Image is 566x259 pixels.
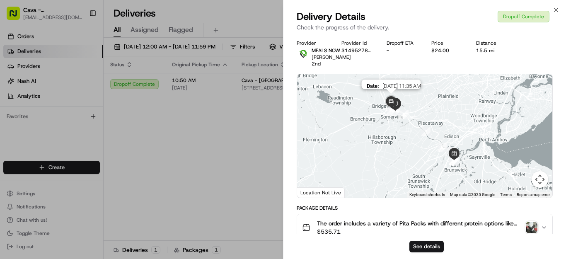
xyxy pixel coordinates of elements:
[17,151,23,158] img: 1736555255976-a54dd68f-1ca7-489b-9aae-adbdc363a1c4
[399,110,409,119] div: 8
[446,147,455,156] div: 5
[431,40,463,46] div: Price
[421,127,431,136] div: 7
[5,182,67,197] a: 📗Knowledge Base
[297,205,553,211] div: Package Details
[58,197,100,204] a: Powered byPylon
[476,47,508,54] div: 15.5 mi
[312,47,340,54] span: MEALS NOW
[78,185,133,194] span: API Documentation
[297,214,552,241] button: The order includes a variety of Pita Packs with different protein options like Garlic Chicken, St...
[532,171,548,188] button: Map camera controls
[382,83,421,89] span: [DATE] 11:35 AM
[438,143,447,152] div: 6
[317,228,522,236] span: $535.71
[70,186,77,193] div: 💻
[449,156,458,165] div: 4
[312,54,351,67] span: [PERSON_NAME] 2nd
[22,53,137,62] input: Clear
[317,219,522,228] span: The order includes a variety of Pita Packs with different protein options like Garlic Chicken, St...
[37,79,136,87] div: Start new chat
[297,47,310,61] img: melas_now_logo.png
[500,192,512,197] a: Terms
[431,47,463,54] div: $24.00
[387,106,396,115] div: 10
[128,106,151,116] button: See all
[94,151,111,157] span: [DATE]
[8,186,15,193] div: 📗
[299,187,327,198] img: Google
[517,192,550,197] a: Report a map error
[341,47,373,54] button: 3149527879122948
[387,47,418,54] div: -
[297,23,553,31] p: Check the progress of the delivery.
[8,121,22,137] img: Wisdom Oko
[90,128,93,135] span: •
[37,87,114,94] div: We're available if you need us!
[8,108,53,114] div: Past conversations
[297,10,365,23] span: Delivery Details
[367,83,379,89] span: Date :
[8,33,151,46] p: Welcome 👋
[450,192,495,197] span: Map data ©2025 Google
[409,241,444,252] button: See details
[17,79,32,94] img: 8571987876998_91fb9ceb93ad5c398215_72.jpg
[526,222,537,233] img: photo_proof_of_delivery image
[26,128,88,135] span: Wisdom [PERSON_NAME]
[90,151,93,157] span: •
[67,182,136,197] a: 💻API Documentation
[26,151,88,157] span: Wisdom [PERSON_NAME]
[297,40,328,46] div: Provider
[299,187,327,198] a: Open this area in Google Maps (opens a new window)
[476,40,508,46] div: Distance
[141,82,151,92] button: Start new chat
[297,187,345,198] div: Location Not Live
[17,129,23,136] img: 1736555255976-a54dd68f-1ca7-489b-9aae-adbdc363a1c4
[8,8,25,25] img: Nash
[82,198,100,204] span: Pylon
[94,128,111,135] span: [DATE]
[409,192,445,198] button: Keyboard shortcuts
[387,40,418,46] div: Dropoff ETA
[8,143,22,159] img: Wisdom Oko
[17,185,63,194] span: Knowledge Base
[341,40,373,46] div: Provider Id
[8,79,23,94] img: 1736555255976-a54dd68f-1ca7-489b-9aae-adbdc363a1c4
